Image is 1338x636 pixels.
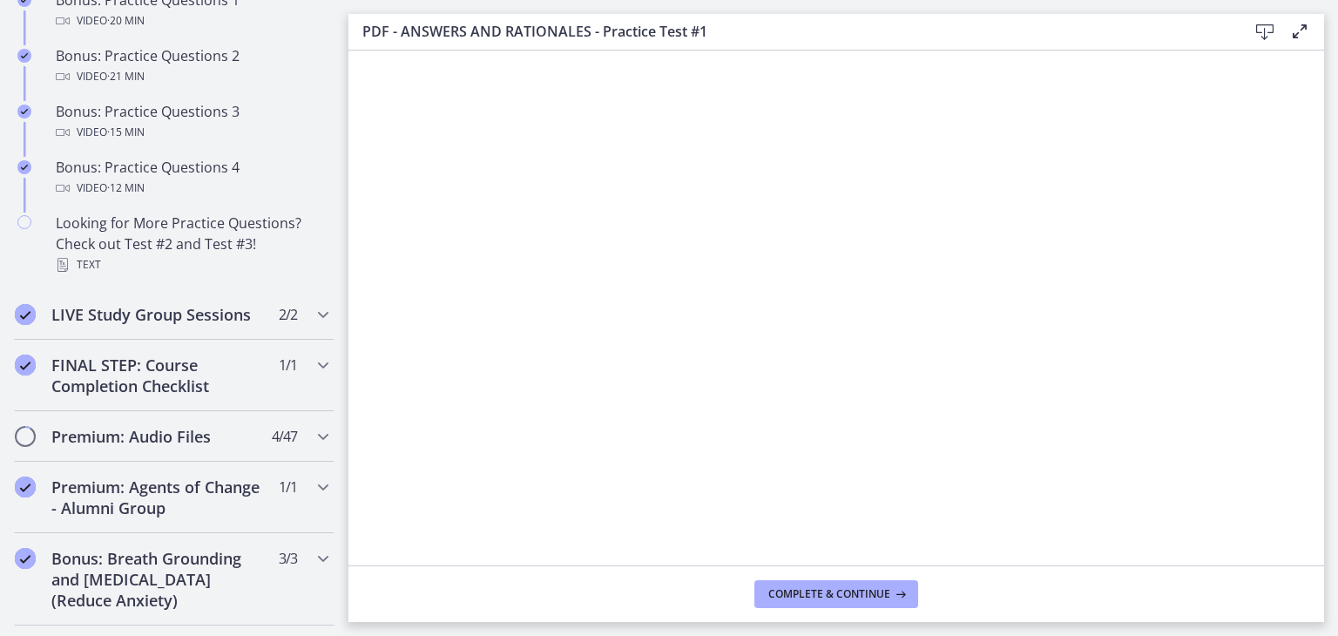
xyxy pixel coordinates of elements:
[51,355,264,396] h2: FINAL STEP: Course Completion Checklist
[51,304,264,325] h2: LIVE Study Group Sessions
[279,304,297,325] span: 2 / 2
[17,105,31,118] i: Completed
[107,66,145,87] span: · 21 min
[272,426,297,447] span: 4 / 47
[107,122,145,143] span: · 15 min
[56,254,328,275] div: Text
[51,477,264,518] h2: Premium: Agents of Change - Alumni Group
[56,66,328,87] div: Video
[56,178,328,199] div: Video
[56,213,328,275] div: Looking for More Practice Questions? Check out Test #2 and Test #3!
[279,355,297,376] span: 1 / 1
[15,355,36,376] i: Completed
[768,587,890,601] span: Complete & continue
[279,548,297,569] span: 3 / 3
[51,426,264,447] h2: Premium: Audio Files
[56,157,328,199] div: Bonus: Practice Questions 4
[15,477,36,497] i: Completed
[279,477,297,497] span: 1 / 1
[15,304,36,325] i: Completed
[107,10,145,31] span: · 20 min
[51,548,264,611] h2: Bonus: Breath Grounding and [MEDICAL_DATA] (Reduce Anxiety)
[56,101,328,143] div: Bonus: Practice Questions 3
[56,45,328,87] div: Bonus: Practice Questions 2
[362,21,1220,42] h3: PDF - ANSWERS AND RATIONALES - Practice Test #1
[15,548,36,569] i: Completed
[17,49,31,63] i: Completed
[56,10,328,31] div: Video
[107,178,145,199] span: · 12 min
[754,580,918,608] button: Complete & continue
[17,160,31,174] i: Completed
[56,122,328,143] div: Video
